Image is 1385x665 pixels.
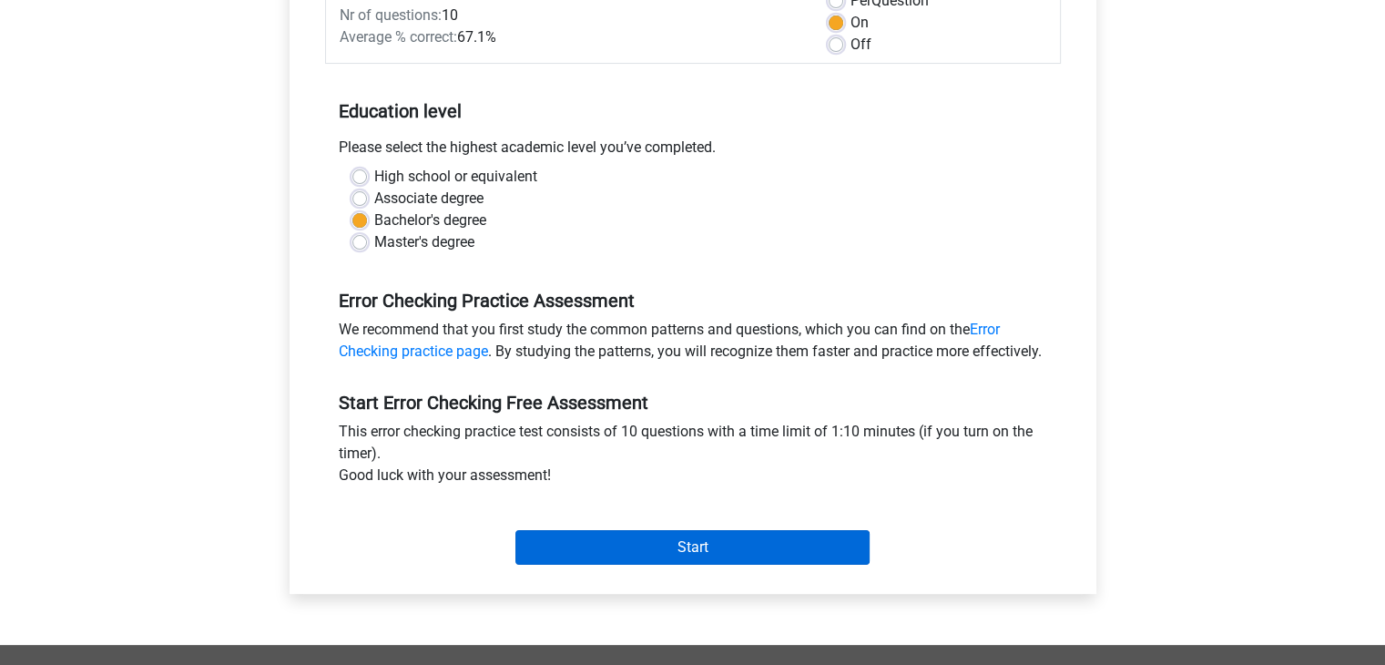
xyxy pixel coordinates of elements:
div: This error checking practice test consists of 10 questions with a time limit of 1:10 minutes (if ... [325,421,1061,494]
label: Associate degree [374,188,484,210]
h5: Education level [339,93,1047,129]
label: High school or equivalent [374,166,537,188]
label: Off [850,34,871,56]
label: On [850,12,869,34]
a: Error Checking practice page [339,321,1000,360]
h5: Error Checking Practice Assessment [339,290,1047,312]
div: 10 [326,5,815,26]
div: 67.1% [326,26,815,48]
div: Please select the highest academic level you’ve completed. [325,137,1061,166]
h5: Start Error Checking Free Assessment [339,392,1047,414]
label: Bachelor's degree [374,210,486,231]
input: Start [515,530,870,565]
div: We recommend that you first study the common patterns and questions, which you can find on the . ... [325,319,1061,370]
span: Nr of questions: [340,6,442,24]
label: Master's degree [374,231,474,253]
span: Average % correct: [340,28,457,46]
